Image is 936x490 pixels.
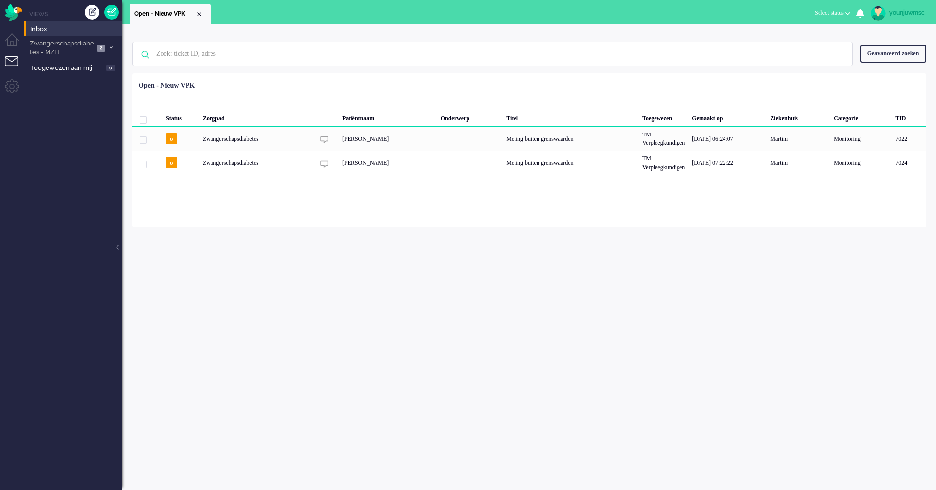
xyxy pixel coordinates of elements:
div: Martini [767,151,830,175]
div: [DATE] 07:22:22 [688,151,767,175]
div: Geavanceerd zoeken [860,45,926,62]
a: Quick Ticket [104,5,119,20]
button: Select status [809,6,856,20]
div: Zorgpad [199,107,314,127]
div: [PERSON_NAME] [339,127,437,151]
div: Zwangerschapsdiabetes [199,151,314,175]
div: Monitoring [830,127,892,151]
div: Creëer ticket [85,5,99,20]
div: younjuwmsc [889,8,926,18]
span: Zwangerschapsdiabetes - MZH [28,39,94,57]
div: Titel [503,107,639,127]
a: Toegewezen aan mij 0 [28,62,122,73]
li: Tickets menu [5,56,27,78]
div: Meting buiten grenswaarden [503,127,639,151]
div: TID [892,107,926,127]
img: ic_chat_grey.svg [320,135,328,144]
a: younjuwmsc [869,6,926,21]
span: o [166,157,177,168]
li: Views [29,10,122,18]
span: Toegewezen aan mij [30,64,103,73]
a: Inbox [28,23,122,34]
div: 7024 [132,151,926,175]
div: Meting buiten grenswaarden [503,151,639,175]
img: ic-search-icon.svg [133,42,158,67]
span: Open - Nieuw VPK [134,10,195,18]
div: [DATE] 06:24:07 [688,127,767,151]
div: Categorie [830,107,892,127]
img: avatar [871,6,886,21]
div: Martini [767,127,830,151]
div: 7024 [892,151,926,175]
div: TM Verpleegkundigen [639,127,688,151]
span: o [166,133,177,144]
li: Select status [809,3,856,24]
div: Zwangerschapsdiabetes [199,127,314,151]
span: Inbox [30,25,122,34]
li: Admin menu [5,79,27,101]
img: ic_chat_grey.svg [320,160,328,168]
div: Gemaakt op [688,107,767,127]
div: - [437,127,503,151]
span: Select status [815,9,844,16]
input: Zoek: ticket ID, adres [149,42,839,66]
div: Patiëntnaam [339,107,437,127]
li: Dashboard menu [5,33,27,55]
div: Monitoring [830,151,892,175]
div: Open - Nieuw VPK [139,81,195,90]
div: Close tab [195,10,203,18]
div: Toegewezen [639,107,688,127]
span: 2 [97,45,105,52]
div: Onderwerp [437,107,503,127]
div: [PERSON_NAME] [339,151,437,175]
div: Ziekenhuis [767,107,830,127]
div: 7022 [132,127,926,151]
div: - [437,151,503,175]
div: TM Verpleegkundigen [639,151,688,175]
li: View [130,4,211,24]
img: flow_omnibird.svg [5,4,22,21]
span: 0 [106,65,115,72]
div: 7022 [892,127,926,151]
div: Status [163,107,199,127]
a: Omnidesk [5,6,22,14]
